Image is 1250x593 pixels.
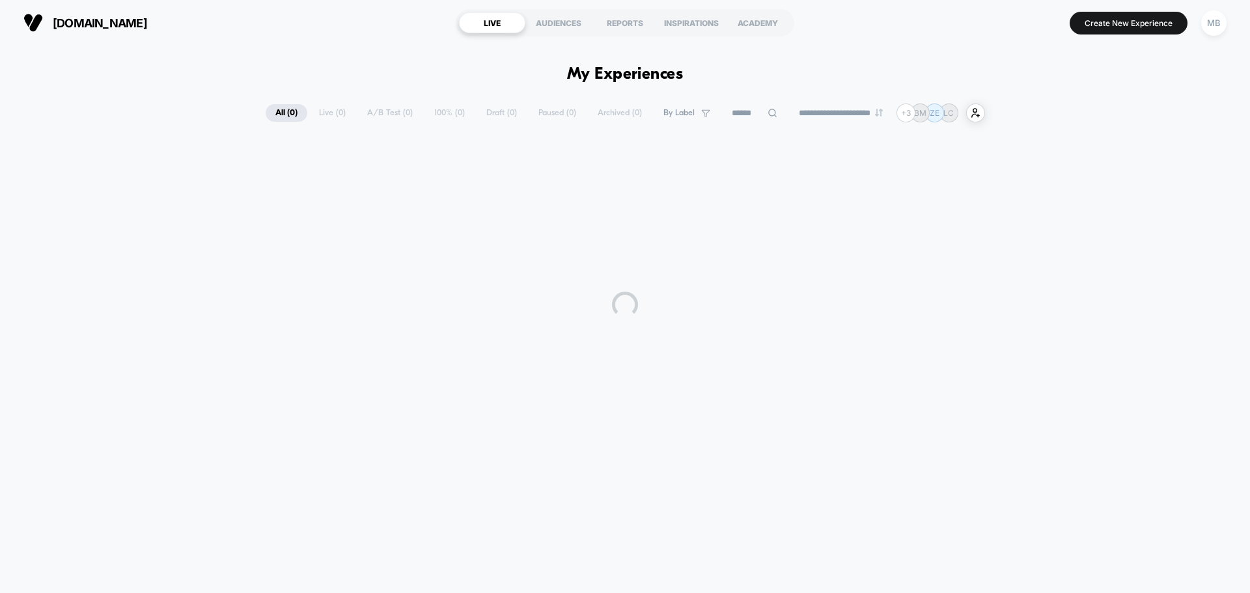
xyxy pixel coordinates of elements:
button: [DOMAIN_NAME] [20,12,151,33]
div: REPORTS [592,12,658,33]
span: All ( 0 ) [266,104,307,122]
p: LC [943,108,954,118]
h1: My Experiences [567,65,684,84]
div: INSPIRATIONS [658,12,725,33]
button: Create New Experience [1070,12,1187,34]
p: ZE [930,108,939,118]
button: MB [1197,10,1230,36]
div: AUDIENCES [525,12,592,33]
span: By Label [663,108,695,118]
div: + 3 [896,103,915,122]
p: BM [914,108,926,118]
div: ACADEMY [725,12,791,33]
img: Visually logo [23,13,43,33]
div: MB [1201,10,1227,36]
span: [DOMAIN_NAME] [53,16,147,30]
div: LIVE [459,12,525,33]
img: end [875,109,883,117]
